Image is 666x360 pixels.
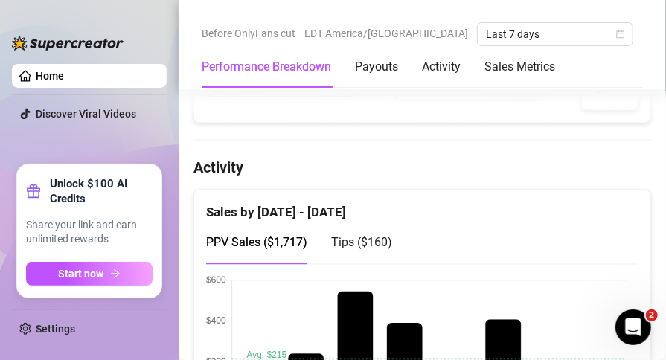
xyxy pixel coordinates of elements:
button: Start nowarrow-right [26,262,153,286]
strong: Unlock $100 AI Credits [50,176,153,206]
span: arrow-right [110,269,121,279]
div: Activity [422,58,461,76]
div: Payouts [355,58,398,76]
span: PPV Sales ( $1,717 ) [206,236,307,250]
a: Settings [36,323,75,335]
a: Home [36,70,64,82]
span: calendar [616,30,625,39]
span: Before OnlyFans cut [202,22,295,45]
span: 2 [646,309,658,321]
span: Last 7 days [486,23,624,45]
span: Start now [59,268,104,280]
span: Tips ( $160 ) [331,236,392,250]
span: gift [26,184,41,199]
h4: Activity [193,157,651,178]
span: Share your link and earn unlimited rewards [26,218,153,247]
span: EDT America/[GEOGRAPHIC_DATA] [304,22,468,45]
img: logo-BBDzfeDw.svg [12,36,124,51]
iframe: Intercom live chat [615,309,651,345]
a: Discover Viral Videos [36,108,136,120]
div: Performance Breakdown [202,58,331,76]
div: Sales Metrics [484,58,555,76]
div: Sales by [DATE] - [DATE] [206,190,638,222]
